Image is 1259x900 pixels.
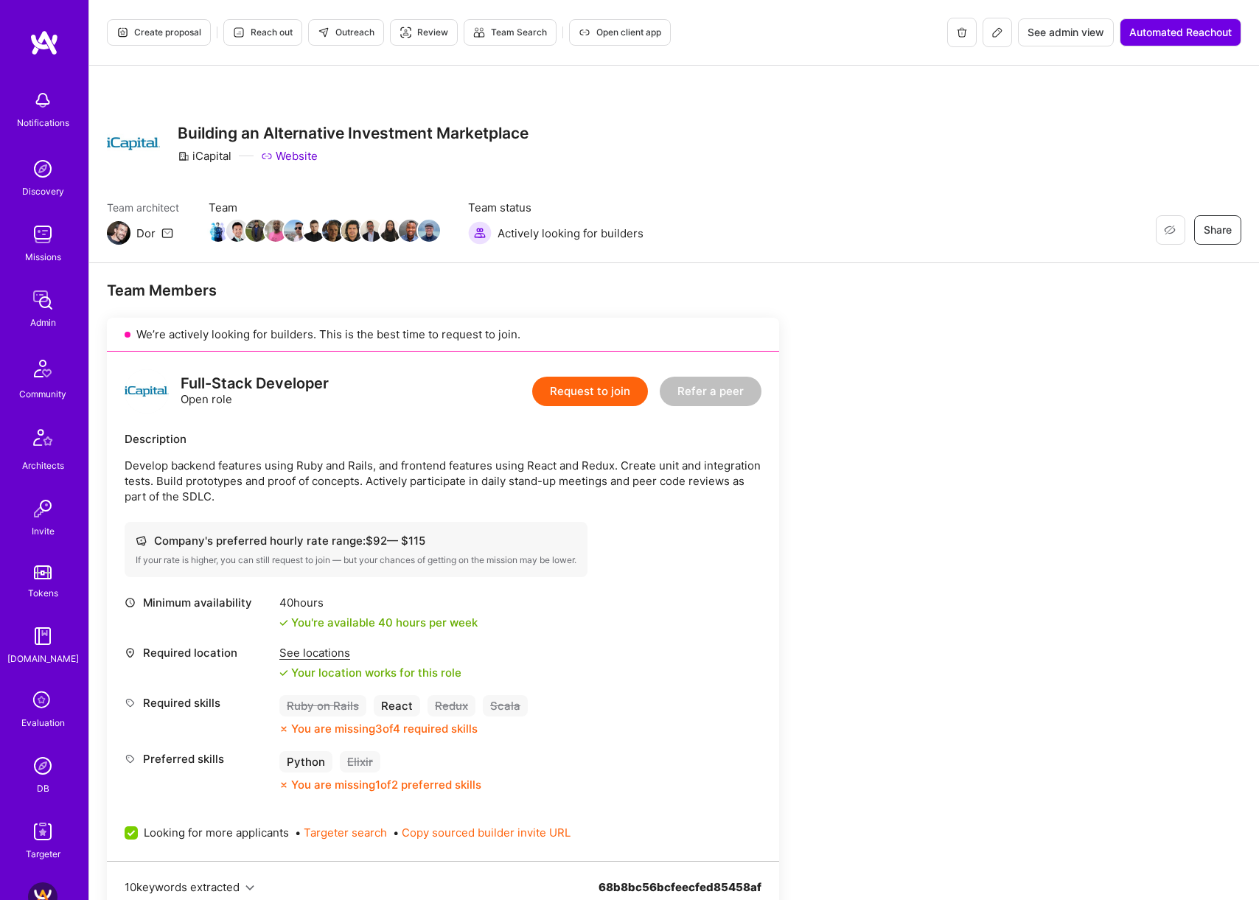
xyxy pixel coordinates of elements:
img: Team Member Avatar [207,220,229,242]
img: Team Member Avatar [245,220,268,242]
img: Team Member Avatar [399,220,421,242]
img: bell [28,86,57,115]
div: Redux [428,695,475,716]
div: React [374,695,420,716]
i: icon Tag [125,697,136,708]
span: Actively looking for builders [498,226,644,241]
div: Missions [25,249,61,265]
div: Invite [32,523,55,539]
img: Team Member Avatar [380,220,402,242]
img: teamwork [28,220,57,249]
span: • [295,825,387,840]
i: icon Mail [161,227,173,239]
i: icon SelectionTeam [29,687,57,715]
div: [DOMAIN_NAME] [7,651,79,666]
span: Create proposal [116,26,201,39]
span: Open client app [579,26,661,39]
div: Evaluation [21,715,65,730]
img: Team Member Avatar [341,220,363,242]
div: Community [19,386,66,402]
div: Full-Stack Developer [181,376,329,391]
i: icon CloseOrange [279,725,288,733]
div: Ruby on Rails [279,695,366,716]
div: Targeter [26,846,60,862]
div: Scala [483,695,528,716]
div: iCapital [178,148,231,164]
img: Team Member Avatar [322,220,344,242]
div: Preferred skills [125,751,272,767]
img: guide book [28,621,57,651]
img: discovery [28,154,57,184]
img: Team Member Avatar [303,220,325,242]
i: icon Chevron [245,884,254,893]
span: Team Search [473,26,547,39]
div: Tokens [28,585,58,601]
span: Looking for more applicants [144,825,289,840]
img: Community [25,351,60,386]
img: Skill Targeter [28,817,57,846]
div: Description [125,431,761,447]
div: Team Members [107,281,779,300]
i: icon Check [279,669,288,677]
button: Copy sourced builder invite URL [402,825,571,840]
i: icon CloseOrange [279,781,288,789]
i: icon Proposal [116,27,128,38]
div: If your rate is higher, you can still request to join — but your chances of getting on the missio... [136,554,576,566]
img: Team Member Avatar [284,220,306,242]
i: icon Check [279,618,288,627]
h3: Building an Alternative Investment Marketplace [178,124,529,142]
img: logo [29,29,59,56]
div: Dor [136,226,156,241]
div: Notifications [17,115,69,130]
span: Share [1204,223,1232,237]
div: Minimum availability [125,595,272,610]
i: icon Targeter [400,27,411,38]
div: Your location works for this role [279,665,461,680]
img: Admin Search [28,751,57,781]
span: Outreach [318,26,374,39]
i: icon Tag [125,753,136,764]
img: tokens [34,565,52,579]
div: We’re actively looking for builders. This is the best time to request to join. [107,318,779,352]
div: Required location [125,645,272,660]
span: Team architect [107,200,179,215]
div: Discovery [22,184,64,199]
div: Python [279,751,332,772]
img: Team Member Avatar [265,220,287,242]
span: See admin view [1028,25,1104,40]
a: Website [261,148,318,164]
i: icon EyeClosed [1164,224,1176,236]
div: DB [37,781,49,796]
span: • [393,825,571,840]
div: You are missing 3 of 4 required skills [291,721,478,736]
img: logo [125,369,169,414]
div: 40 hours [279,595,478,610]
img: Invite [28,494,57,523]
img: Team Architect [107,221,130,245]
div: Company's preferred hourly rate range: $ 92 — $ 115 [136,533,576,548]
img: Team Member Avatar [226,220,248,242]
span: Automated Reachout [1129,25,1232,40]
img: Company Logo [107,117,160,170]
img: Actively looking for builders [468,221,492,245]
img: Team Member Avatar [418,220,440,242]
button: Request to join [532,377,648,406]
button: Refer a peer [660,377,761,406]
span: Team status [468,200,644,215]
div: Open role [181,376,329,407]
i: icon Cash [136,535,147,546]
button: 10keywords extracted [125,879,254,895]
i: icon Location [125,647,136,658]
p: Develop backend features using Ruby and Rails, and frontend features using React and Redux. Creat... [125,458,761,504]
img: admin teamwork [28,285,57,315]
span: Reach out [233,26,293,39]
div: Architects [22,458,64,473]
div: Admin [30,315,56,330]
i: icon CompanyGray [178,150,189,162]
div: You are missing 1 of 2 preferred skills [291,777,481,792]
div: Required skills [125,695,272,711]
span: Team [209,200,439,215]
img: Team Member Avatar [360,220,383,242]
div: Elixir [340,751,380,772]
div: You're available 40 hours per week [279,615,478,630]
